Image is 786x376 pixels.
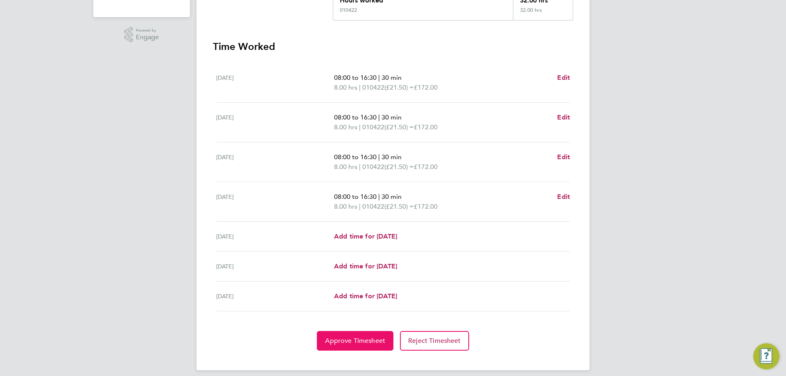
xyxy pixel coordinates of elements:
[408,337,461,345] span: Reject Timesheet
[334,262,397,270] span: Add time for [DATE]
[216,192,334,212] div: [DATE]
[378,153,380,161] span: |
[557,152,570,162] a: Edit
[216,113,334,132] div: [DATE]
[400,331,469,351] button: Reject Timesheet
[362,162,384,172] span: 010422
[136,34,159,41] span: Engage
[136,27,159,34] span: Powered by
[334,261,397,271] a: Add time for [DATE]
[334,113,377,121] span: 08:00 to 16:30
[334,291,397,301] a: Add time for [DATE]
[216,261,334,271] div: [DATE]
[359,203,361,210] span: |
[362,202,384,212] span: 010422
[378,113,380,121] span: |
[359,163,361,171] span: |
[334,232,397,240] span: Add time for [DATE]
[325,337,385,345] span: Approve Timesheet
[382,113,402,121] span: 30 min
[359,83,361,91] span: |
[414,83,438,91] span: £172.00
[317,331,393,351] button: Approve Timesheet
[557,73,570,83] a: Edit
[414,163,438,171] span: £172.00
[513,7,573,20] div: 32.00 hrs
[334,203,357,210] span: 8.00 hrs
[334,83,357,91] span: 8.00 hrs
[216,232,334,241] div: [DATE]
[378,193,380,200] span: |
[216,152,334,172] div: [DATE]
[334,74,377,81] span: 08:00 to 16:30
[557,192,570,202] a: Edit
[382,153,402,161] span: 30 min
[216,73,334,92] div: [DATE]
[334,193,377,200] span: 08:00 to 16:30
[334,163,357,171] span: 8.00 hrs
[557,193,570,200] span: Edit
[384,163,414,171] span: (£21.50) =
[753,343,779,369] button: Engage Resource Center
[414,203,438,210] span: £172.00
[384,123,414,131] span: (£21.50) =
[557,74,570,81] span: Edit
[340,7,357,14] div: 010422
[382,193,402,200] span: 30 min
[213,40,573,53] h3: Time Worked
[384,203,414,210] span: (£21.50) =
[384,83,414,91] span: (£21.50) =
[124,27,159,43] a: Powered byEngage
[378,74,380,81] span: |
[414,123,438,131] span: £172.00
[216,291,334,301] div: [DATE]
[359,123,361,131] span: |
[557,153,570,161] span: Edit
[557,113,570,122] a: Edit
[334,232,397,241] a: Add time for [DATE]
[362,83,384,92] span: 010422
[362,122,384,132] span: 010422
[334,292,397,300] span: Add time for [DATE]
[334,153,377,161] span: 08:00 to 16:30
[557,113,570,121] span: Edit
[334,123,357,131] span: 8.00 hrs
[382,74,402,81] span: 30 min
